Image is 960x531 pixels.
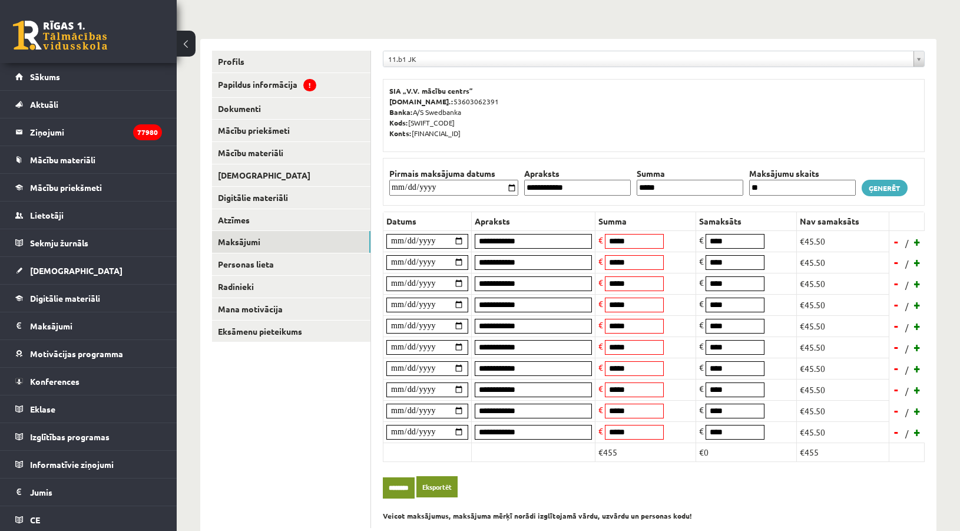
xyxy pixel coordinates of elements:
[15,368,162,395] a: Konferences
[904,279,910,291] span: /
[891,402,902,420] a: -
[598,277,603,288] span: €
[746,167,859,180] th: Maksājumu skaits
[891,233,902,250] a: -
[15,174,162,201] a: Mācību priekšmeti
[30,154,95,165] span: Mācību materiāli
[912,296,923,314] a: +
[15,423,162,450] a: Izglītības programas
[598,319,603,330] span: €
[389,97,453,106] b: [DOMAIN_NAME].:
[30,487,52,497] span: Jumis
[383,51,924,67] a: 11.b1 JK
[212,142,370,164] a: Mācību materiāli
[797,400,889,421] td: €45.50
[212,51,370,72] a: Profils
[912,402,923,420] a: +
[797,337,889,358] td: €45.50
[904,342,910,355] span: /
[212,73,370,97] a: Papildus informācija!
[598,235,603,245] span: €
[699,404,704,415] span: €
[699,235,704,245] span: €
[797,230,889,252] td: €45.50
[891,296,902,314] a: -
[30,71,60,82] span: Sākums
[15,451,162,478] a: Informatīvie ziņojumi
[212,187,370,209] a: Digitālie materiāli
[30,312,162,339] legend: Maksājumi
[904,385,910,397] span: /
[797,212,889,230] th: Nav samaksāts
[389,107,413,117] b: Banka:
[598,362,603,372] span: €
[904,237,910,249] span: /
[472,212,595,230] th: Apraksts
[15,118,162,146] a: Ziņojumi77980
[30,514,40,525] span: CE
[386,167,521,180] th: Pirmais maksājuma datums
[212,321,370,342] a: Eksāmenu pieteikums
[15,479,162,506] a: Jumis
[797,421,889,443] td: €45.50
[15,395,162,423] a: Eklase
[598,298,603,309] span: €
[30,265,123,276] span: [DEMOGRAPHIC_DATA]
[912,253,923,271] a: +
[699,298,704,309] span: €
[383,511,692,520] b: Veicot maksājumus, maksājuma mērķī norādi izglītojamā vārdu, uzvārdu un personas kodu!
[912,233,923,250] a: +
[797,273,889,294] td: €45.50
[389,85,918,138] p: 53603062391 A/S Swedbanka [SWIFT_CODE] [FINANCIAL_ID]
[797,443,889,461] td: €455
[699,256,704,266] span: €
[797,252,889,273] td: €45.50
[904,258,910,270] span: /
[797,315,889,337] td: €45.50
[212,98,370,120] a: Dokumenti
[598,256,603,266] span: €
[797,294,889,315] td: €45.50
[699,383,704,394] span: €
[912,360,923,377] a: +
[891,338,902,356] a: -
[15,229,162,256] a: Sekmju žurnāls
[212,298,370,320] a: Mana motivācija
[598,341,603,351] span: €
[30,431,110,442] span: Izglītības programas
[912,338,923,356] a: +
[912,317,923,335] a: +
[416,476,458,498] a: Eksportēt
[30,99,58,110] span: Aktuāli
[30,118,162,146] legend: Ziņojumi
[30,293,100,304] span: Digitālie materiāli
[696,212,797,230] th: Samaksāts
[212,120,370,141] a: Mācību priekšmeti
[696,443,797,461] td: €0
[30,348,123,359] span: Motivācijas programma
[13,21,107,50] a: Rīgas 1. Tālmācības vidusskola
[891,317,902,335] a: -
[212,164,370,186] a: [DEMOGRAPHIC_DATA]
[598,383,603,394] span: €
[598,426,603,436] span: €
[595,443,696,461] td: €455
[389,128,412,138] b: Konts:
[15,340,162,367] a: Motivācijas programma
[389,118,408,127] b: Kods:
[912,423,923,441] a: +
[904,321,910,334] span: /
[15,202,162,229] a: Lietotāji
[30,376,80,387] span: Konferences
[133,124,162,140] i: 77980
[15,91,162,118] a: Aktuāli
[15,63,162,90] a: Sākums
[891,381,902,398] a: -
[212,209,370,231] a: Atzīmes
[891,275,902,292] a: -
[699,362,704,372] span: €
[891,253,902,271] a: -
[30,404,55,414] span: Eklase
[891,423,902,441] a: -
[388,51,909,67] span: 11.b1 JK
